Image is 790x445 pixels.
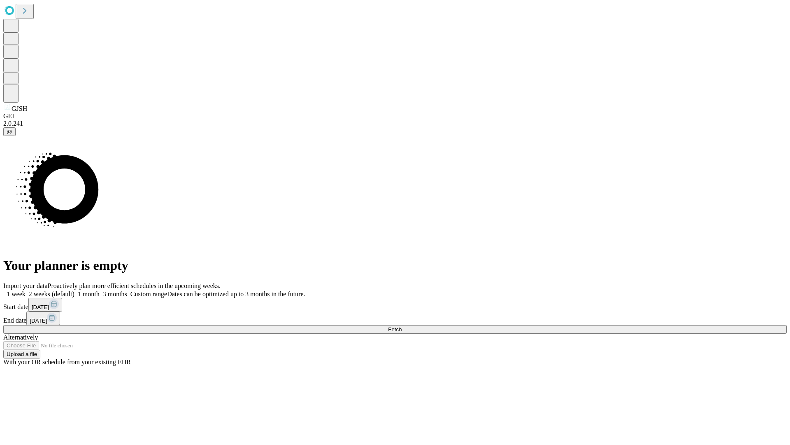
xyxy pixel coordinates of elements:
span: [DATE] [30,318,47,324]
span: 2 weeks (default) [29,290,74,297]
button: Upload a file [3,350,40,358]
button: Fetch [3,325,787,334]
div: 2.0.241 [3,120,787,127]
span: Custom range [130,290,167,297]
span: 3 months [103,290,127,297]
span: Proactively plan more efficient schedules in the upcoming weeks. [48,282,221,289]
span: 1 week [7,290,26,297]
span: Alternatively [3,334,38,341]
button: @ [3,127,16,136]
span: Dates can be optimized up to 3 months in the future. [167,290,305,297]
span: Fetch [388,326,402,333]
button: [DATE] [26,311,60,325]
div: End date [3,311,787,325]
h1: Your planner is empty [3,258,787,273]
span: 1 month [78,290,100,297]
span: [DATE] [32,304,49,310]
span: With your OR schedule from your existing EHR [3,358,131,365]
div: Start date [3,298,787,311]
span: @ [7,129,12,135]
span: Import your data [3,282,48,289]
button: [DATE] [28,298,62,311]
span: GJSH [12,105,27,112]
div: GEI [3,112,787,120]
